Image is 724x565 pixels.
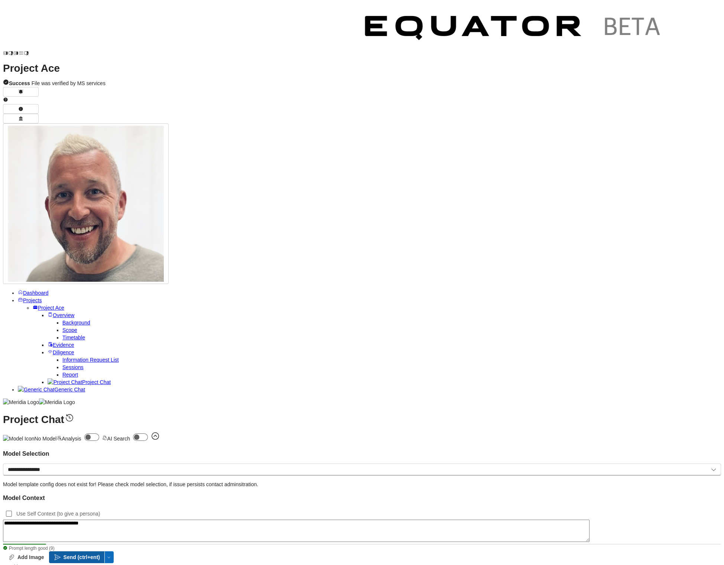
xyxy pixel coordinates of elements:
a: Generic ChatGeneric Chat [18,387,85,393]
img: Customer Logo [352,3,675,56]
span: Diligence [53,349,74,355]
span: Evidence [53,342,74,348]
svg: AI Search [102,435,107,440]
svg: Analysis [56,435,62,440]
img: No Model [3,435,34,442]
span: AI Search [107,436,130,442]
span: Generic Chat [54,387,85,393]
a: Project Ace [33,305,64,311]
span: Project Ace [38,305,64,311]
h1: Project Chat [3,413,721,423]
h3: Model Context [3,494,721,501]
span: Dashboard [23,290,49,296]
a: Dashboard [18,290,49,296]
img: Project Chat [48,378,82,386]
a: Diligence [48,349,74,355]
p: Model template config does not exist for ! Please check model selection, if issue persists contac... [3,481,721,488]
span: Analysis [62,436,81,442]
span: File was verified by MS services [9,80,105,86]
a: Evidence [48,342,74,348]
h3: Model Selection [3,450,721,457]
span: Overview [53,312,74,318]
img: Profile Icon [8,126,164,282]
h1: Project Ace [3,65,721,72]
span: Projects [23,297,42,303]
span: No Model [34,436,56,442]
a: Information Request List [62,357,119,363]
div: Prompt length good (9) [3,545,721,551]
a: Report [62,372,78,378]
img: Meridia Logo [3,398,39,406]
button: Add Image [3,551,49,563]
img: Meridia Logo [39,398,75,406]
span: Send (ctrl+ent) [64,553,100,561]
button: Send (ctrl+ent) [49,551,105,563]
a: Projects [18,297,42,303]
img: Generic Chat [18,386,54,393]
a: Project ChatProject Chat [48,379,111,385]
button: Send (ctrl+ent) [105,551,114,563]
a: Background [62,320,90,326]
img: Customer Logo [29,3,352,56]
label: Use Self Context (to give a persona) [15,507,103,520]
strong: Success [9,80,30,86]
a: Sessions [62,364,84,370]
a: Timetable [62,335,85,340]
span: Project Chat [82,379,111,385]
a: Scope [62,327,77,333]
a: Overview [48,312,74,318]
